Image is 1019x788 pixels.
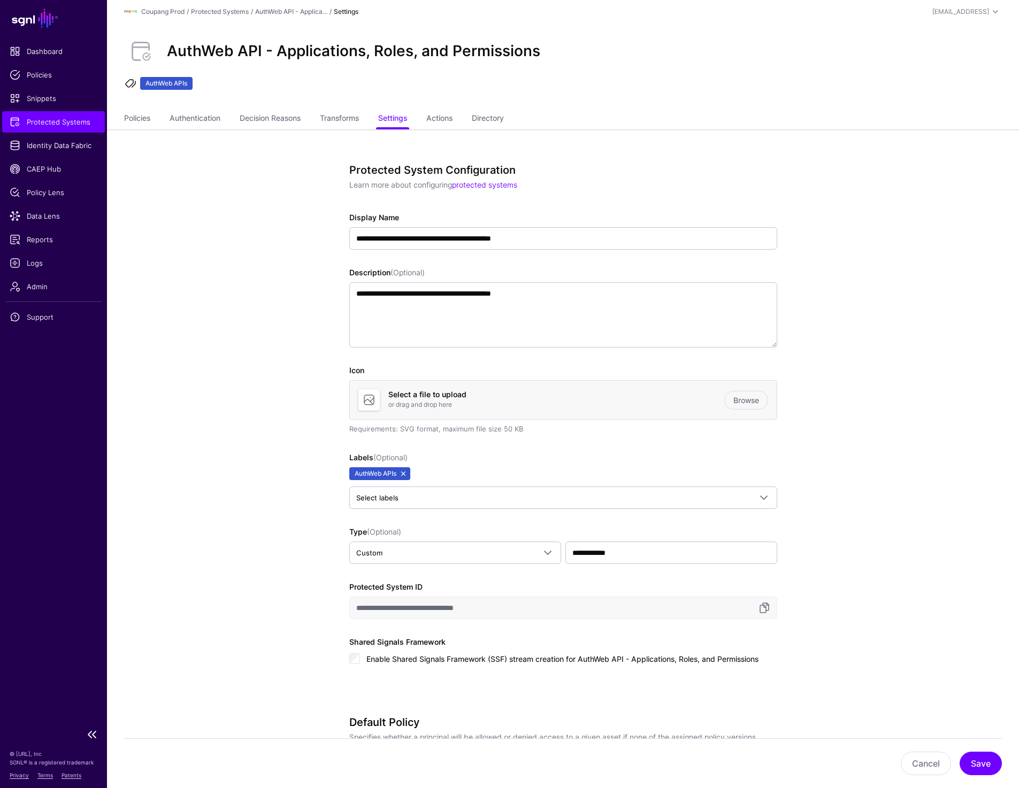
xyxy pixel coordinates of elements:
span: Reports [10,234,97,245]
a: Browse [724,391,768,410]
a: SGNL [6,6,101,30]
div: / [327,7,334,17]
span: CAEP Hub [10,164,97,174]
span: Policy Lens [10,187,97,198]
p: Learn more about configuring [349,179,769,190]
label: Description [349,267,425,278]
button: Cancel [901,752,951,775]
span: AuthWeb APIs [349,467,410,480]
a: Privacy [10,772,29,778]
label: Icon [349,365,364,376]
span: Policies [10,69,97,80]
h2: AuthWeb API - Applications, Roles, and Permissions [167,42,540,60]
span: Select labels [356,493,399,502]
a: Policy Lens [2,182,105,203]
a: Identity Data Fabric [2,135,105,156]
span: AuthWeb APIs [140,77,193,90]
span: Snippets [10,93,97,104]
a: Reports [2,229,105,250]
a: Decision Reasons [240,109,301,129]
button: Save [960,752,1002,775]
span: (Optional) [373,453,408,462]
span: Enable Shared Signals Framework (SSF) stream creation for AuthWeb API - Applications, Roles, and ... [366,654,758,663]
a: Patents [62,772,81,778]
span: Logs [10,258,97,268]
span: Custom [356,548,382,557]
label: Protected System ID [349,581,423,592]
a: Coupang Prod [141,7,185,16]
a: Snippets [2,88,105,109]
span: (Optional) [367,527,401,536]
p: SGNL® is a registered trademark [10,758,97,767]
div: [EMAIL_ADDRESS] [932,7,989,17]
a: Settings [378,109,407,129]
a: Policies [2,64,105,86]
img: svg+xml;base64,PHN2ZyBpZD0iTG9nbyIgeG1sbnM9Imh0dHA6Ly93d3cudzMub3JnLzIwMDAvc3ZnIiB3aWR0aD0iMTIxLj... [124,5,137,18]
a: Directory [472,109,504,129]
div: / [185,7,191,17]
label: Labels [349,452,408,463]
h3: Default Policy [349,716,769,729]
span: (Optional) [390,268,425,277]
label: Type [349,526,401,537]
strong: Settings [334,7,358,16]
a: Authentication [170,109,220,129]
a: Data Lens [2,205,105,227]
h4: Select a file to upload [388,390,724,399]
p: Specifies whether a principal will be allowed or denied access to a given asset if none of the as... [349,731,769,754]
a: Policies [124,109,150,129]
a: protected systems [452,180,517,189]
span: Protected Systems [10,117,97,127]
div: / [249,7,255,17]
a: AuthWeb API - Applica... [255,7,327,16]
div: Requirements: SVG format, maximum file size 50 KB [349,424,777,435]
a: CAEP Hub [2,158,105,180]
a: Protected Systems [191,7,249,16]
a: Admin [2,276,105,297]
p: or drag and drop here [388,400,724,410]
span: Identity Data Fabric [10,140,97,151]
h3: Protected System Configuration [349,164,769,176]
span: Dashboard [10,46,97,57]
span: Support [10,312,97,322]
span: Data Lens [10,211,97,221]
label: Display Name [349,212,399,223]
label: Shared Signals Framework [349,636,446,647]
p: © [URL], Inc [10,750,97,758]
a: Actions [426,109,453,129]
a: Dashboard [2,41,105,62]
a: Logs [2,252,105,274]
a: Transforms [320,109,359,129]
span: Admin [10,281,97,292]
a: Terms [37,772,53,778]
a: Protected Systems [2,111,105,133]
